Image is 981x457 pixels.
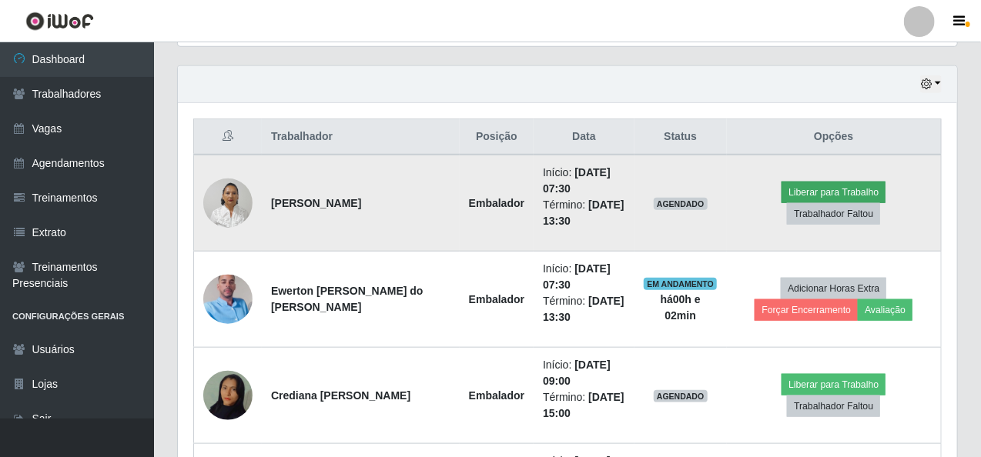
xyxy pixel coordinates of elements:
[634,119,727,155] th: Status
[25,12,94,31] img: CoreUI Logo
[787,395,880,417] button: Trabalhador Faltou
[543,165,625,197] li: Início:
[469,197,524,209] strong: Embalador
[781,278,886,299] button: Adicionar Horas Extra
[782,182,886,203] button: Liberar para Trabalho
[543,293,625,325] li: Término:
[858,299,912,321] button: Avaliação
[203,352,253,439] img: 1755289367859.jpeg
[654,198,708,210] span: AGENDADO
[654,390,708,402] span: AGENDADO
[203,170,253,235] img: 1675303307649.jpeg
[543,389,625,422] li: Término:
[755,299,858,321] button: Forçar Encerramento
[271,285,424,313] strong: Ewerton [PERSON_NAME] do [PERSON_NAME]
[543,197,625,229] li: Término:
[644,278,717,290] span: EM ANDAMENTO
[782,374,886,395] button: Liberar para Trabalho
[543,261,625,293] li: Início:
[271,197,361,209] strong: [PERSON_NAME]
[543,166,611,195] time: [DATE] 07:30
[271,389,410,402] strong: Crediana [PERSON_NAME]
[203,255,253,343] img: 1745875632441.jpeg
[543,357,625,389] li: Início:
[661,293,701,322] strong: há 00 h e 02 min
[469,389,524,402] strong: Embalador
[460,119,534,155] th: Posição
[534,119,634,155] th: Data
[543,262,611,291] time: [DATE] 07:30
[262,119,460,155] th: Trabalhador
[543,359,611,387] time: [DATE] 09:00
[787,203,880,225] button: Trabalhador Faltou
[469,293,524,305] strong: Embalador
[727,119,942,155] th: Opções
